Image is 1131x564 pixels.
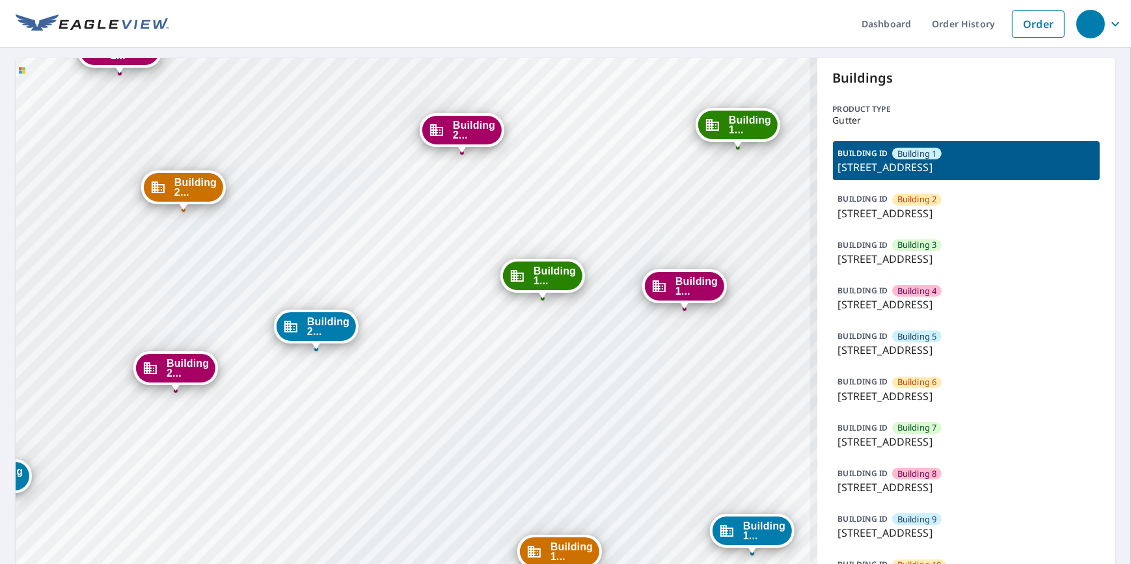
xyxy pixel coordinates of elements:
[838,239,888,250] p: BUILDING ID
[16,14,169,34] img: EV Logo
[897,285,937,297] span: Building 4
[534,266,576,286] span: Building 1...
[174,178,217,197] span: Building 2...
[833,115,1100,126] p: Gutter
[838,468,888,479] p: BUILDING ID
[838,388,1095,404] p: [STREET_ADDRESS]
[141,170,226,211] div: Dropped pin, building Building 26, Commercial property, 7627 East 37th Street North Wichita, KS 6...
[838,297,1095,312] p: [STREET_ADDRESS]
[838,376,888,387] p: BUILDING ID
[420,113,504,154] div: Dropped pin, building Building 20, Commercial property, 7627 East 37th Street North Wichita, KS 6...
[838,206,1095,221] p: [STREET_ADDRESS]
[897,239,937,251] span: Building 3
[838,148,888,159] p: BUILDING ID
[838,285,888,296] p: BUILDING ID
[675,276,718,296] span: Building 1...
[838,479,1095,495] p: [STREET_ADDRESS]
[696,108,780,148] div: Dropped pin, building Building 15, Commercial property, 7627 East 37th Street North Wichita, KS 6...
[897,513,937,526] span: Building 9
[897,330,937,343] span: Building 5
[838,251,1095,267] p: [STREET_ADDRESS]
[897,193,937,206] span: Building 2
[642,269,727,310] div: Dropped pin, building Building 16, Commercial property, 7627 East 37th Street North Wichita, KS 6...
[274,310,359,350] div: Dropped pin, building Building 21, Commercial property, 7627 East 37th Street North Wichita, KS 6...
[743,521,785,541] span: Building 1...
[838,330,888,342] p: BUILDING ID
[1012,10,1065,38] a: Order
[838,159,1095,175] p: [STREET_ADDRESS]
[111,41,153,60] span: Building 2...
[307,317,349,336] span: Building 2...
[838,422,888,433] p: BUILDING ID
[838,525,1095,541] p: [STREET_ADDRESS]
[838,193,888,204] p: BUILDING ID
[729,115,771,135] span: Building 1...
[500,259,585,299] div: Dropped pin, building Building 19, Commercial property, 7627 East 37th Street North Wichita, KS 6...
[833,68,1100,88] p: Buildings
[833,103,1100,115] p: Product type
[133,351,218,392] div: Dropped pin, building Building 24, Commercial property, 7627 East 37th Street North Wichita, KS 6...
[838,434,1095,450] p: [STREET_ADDRESS]
[897,422,937,434] span: Building 7
[710,514,795,554] div: Dropped pin, building Building 17, Commercial property, 7627 East 37th Street North Wichita, KS 6...
[551,542,593,561] span: Building 1...
[897,148,937,160] span: Building 1
[453,120,495,140] span: Building 2...
[838,342,1095,358] p: [STREET_ADDRESS]
[167,358,209,378] span: Building 2...
[838,513,888,524] p: BUILDING ID
[897,376,937,388] span: Building 6
[897,468,937,480] span: Building 8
